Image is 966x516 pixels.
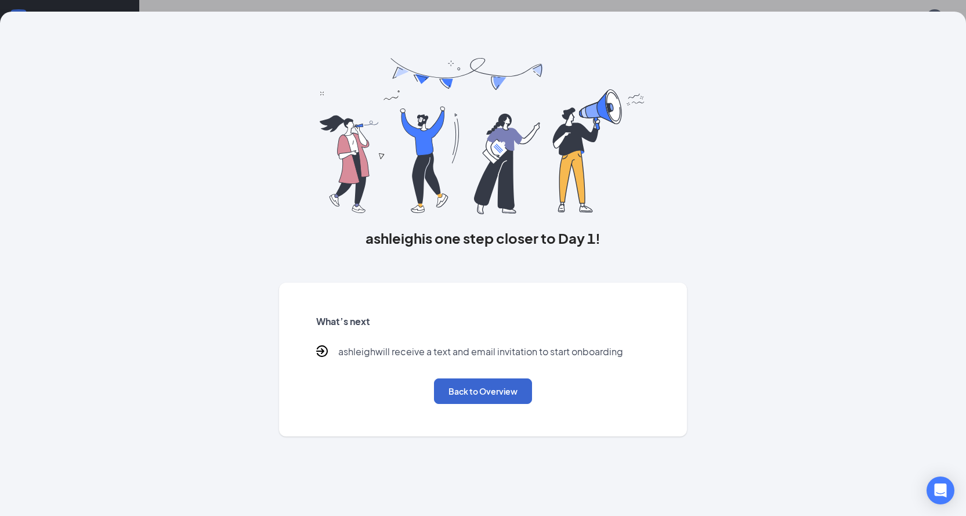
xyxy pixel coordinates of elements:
[338,345,623,360] p: ashleigh will receive a text and email invitation to start onboarding
[320,58,646,214] img: you are all set
[927,477,954,504] div: Open Intercom Messenger
[316,315,650,328] h5: What’s next
[434,378,532,404] button: Back to Overview
[279,228,688,248] h3: ashleigh is one step closer to Day 1!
